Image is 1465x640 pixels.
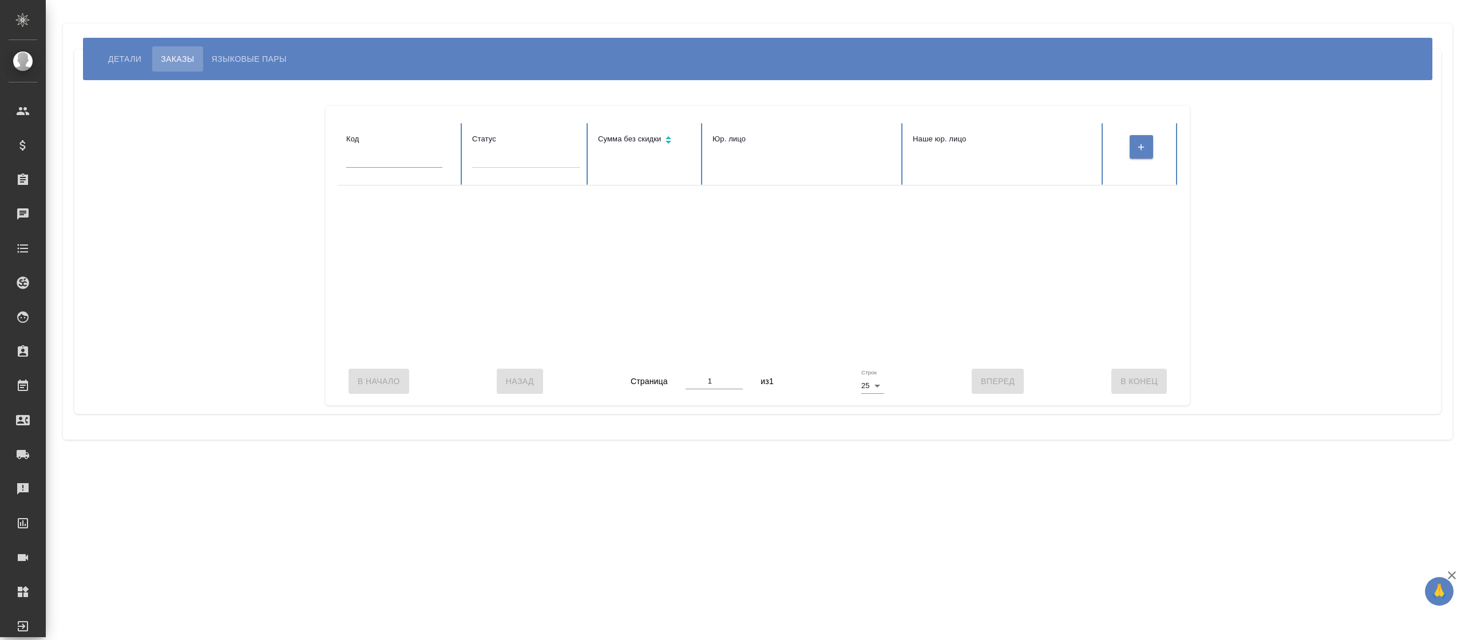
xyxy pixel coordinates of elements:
[1430,579,1449,603] span: 🙏
[712,132,894,146] div: Юр. лицо
[1130,135,1153,159] button: Создать заказ
[346,132,454,146] div: Код
[1425,577,1454,606] button: 🙏
[212,52,287,66] span: Языковые пары
[861,378,884,394] div: 25
[913,132,1095,146] div: Наше юр. лицо
[472,132,580,146] div: Статус
[861,370,877,376] label: Строк
[108,52,141,66] span: Детали
[161,52,194,66] span: Заказы
[598,132,694,149] div: Сортировка
[631,374,668,388] span: Страница
[761,374,774,388] span: из 1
